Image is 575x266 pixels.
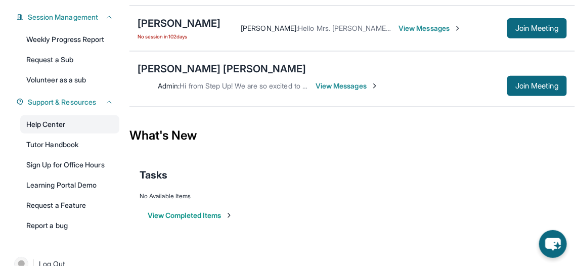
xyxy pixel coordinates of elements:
button: Join Meeting [507,18,567,38]
img: Chevron-Right [454,24,462,32]
span: No session in 102 days [138,32,220,40]
img: Chevron-Right [371,82,379,90]
span: Admin : [158,81,180,90]
span: Session Management [28,12,98,22]
span: Join Meeting [515,25,559,31]
div: What's New [129,113,575,158]
a: Volunteer as a sub [20,71,119,89]
div: [PERSON_NAME] [PERSON_NAME] [138,62,306,76]
button: chat-button [539,230,567,258]
div: [PERSON_NAME] [138,16,220,30]
button: Session Management [24,12,113,22]
a: Weekly Progress Report [20,30,119,49]
a: Sign Up for Office Hours [20,156,119,174]
button: View Completed Items [148,210,233,220]
a: Report a bug [20,216,119,235]
div: No Available Items [140,192,565,200]
button: Support & Resources [24,97,113,107]
button: Join Meeting [507,76,567,96]
a: Help Center [20,115,119,134]
a: Request a Sub [20,51,119,69]
span: Join Meeting [515,83,559,89]
span: Tasks [140,168,167,182]
a: Request a Feature [20,196,119,214]
a: Tutor Handbook [20,136,119,154]
span: Support & Resources [28,97,96,107]
span: View Messages [316,81,379,91]
a: Learning Portal Demo [20,176,119,194]
span: [PERSON_NAME] : [241,24,298,32]
span: View Messages [399,23,462,33]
